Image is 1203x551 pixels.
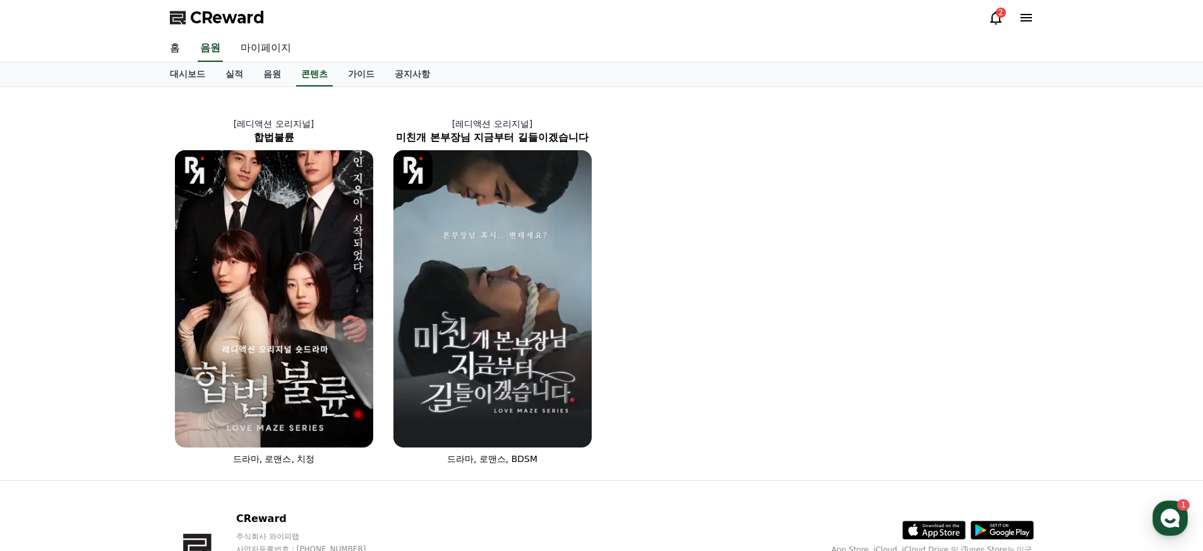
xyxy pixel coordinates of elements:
[385,62,440,86] a: 공지사항
[160,35,190,62] a: 홈
[160,62,215,86] a: 대시보드
[198,35,223,62] a: 음원
[253,62,291,86] a: 음원
[230,35,301,62] a: 마이페이지
[236,511,390,526] p: CReward
[190,8,265,28] span: CReward
[338,62,385,86] a: 가이드
[393,150,592,447] img: 미친개 본부장님 지금부터 길들이겠습니다
[383,107,602,475] a: [레디액션 오리지널] 미친개 본부장님 지금부터 길들이겠습니다 미친개 본부장님 지금부터 길들이겠습니다 [object Object] Logo 드라마, 로맨스, BDSM
[40,419,47,429] span: 홈
[383,130,602,145] h2: 미친개 본부장님 지금부터 길들이겠습니다
[988,10,1003,25] a: 2
[165,130,383,145] h2: 합법불륜
[215,62,253,86] a: 실적
[165,117,383,130] p: [레디액션 오리지널]
[233,454,315,464] span: 드라마, 로맨스, 치정
[236,531,390,542] p: 주식회사 와이피랩
[163,400,242,432] a: 설정
[296,62,333,86] a: 콘텐츠
[195,419,210,429] span: 설정
[83,400,163,432] a: 1대화
[447,454,537,464] span: 드라마, 로맨스, BDSM
[170,8,265,28] a: CReward
[4,400,83,432] a: 홈
[128,400,133,410] span: 1
[393,150,433,190] img: [object Object] Logo
[116,420,131,430] span: 대화
[175,150,373,447] img: 합법불륜
[175,150,215,190] img: [object Object] Logo
[996,8,1006,18] div: 2
[383,117,602,130] p: [레디액션 오리지널]
[165,107,383,475] a: [레디액션 오리지널] 합법불륜 합법불륜 [object Object] Logo 드라마, 로맨스, 치정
